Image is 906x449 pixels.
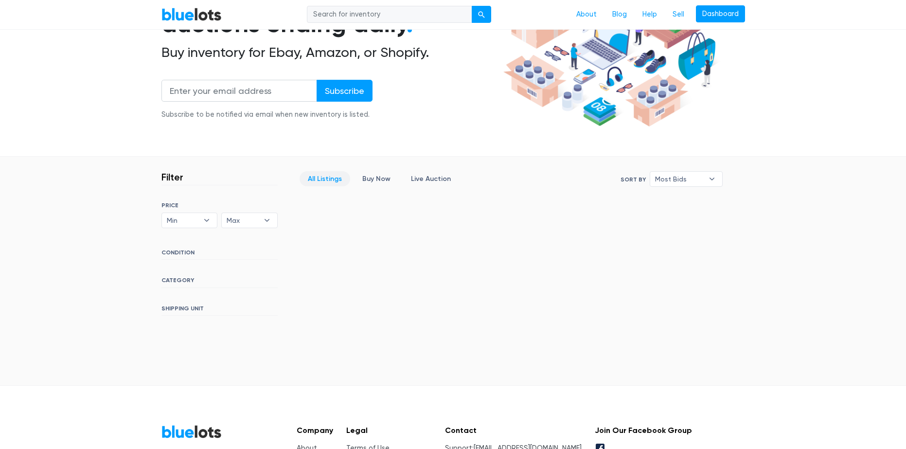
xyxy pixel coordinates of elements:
h6: CONDITION [161,249,278,260]
a: Live Auction [403,171,459,186]
span: Most Bids [655,172,704,186]
h6: SHIPPING UNIT [161,305,278,316]
a: BlueLots [161,7,222,21]
a: BlueLots [161,425,222,439]
a: Buy Now [354,171,399,186]
h6: CATEGORY [161,277,278,287]
input: Subscribe [317,80,373,102]
h6: PRICE [161,202,278,209]
h5: Contact [445,426,582,435]
a: Help [635,5,665,24]
b: ▾ [257,213,277,228]
h3: Filter [161,171,183,183]
label: Sort By [621,175,646,184]
input: Enter your email address [161,80,317,102]
b: ▾ [702,172,722,186]
h5: Join Our Facebook Group [595,426,692,435]
span: Min [167,213,199,228]
input: Search for inventory [307,6,472,23]
a: All Listings [300,171,350,186]
a: Sell [665,5,692,24]
h2: Buy inventory for Ebay, Amazon, or Shopify. [161,44,500,61]
div: Subscribe to be notified via email when new inventory is listed. [161,109,373,120]
b: ▾ [196,213,217,228]
span: Max [227,213,259,228]
h5: Company [297,426,333,435]
a: Dashboard [696,5,745,23]
a: Blog [604,5,635,24]
a: About [568,5,604,24]
h5: Legal [346,426,431,435]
